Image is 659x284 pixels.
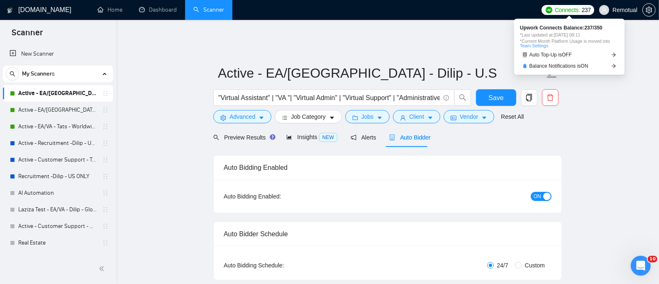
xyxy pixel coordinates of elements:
[454,89,471,106] button: search
[601,7,607,13] span: user
[224,192,333,201] div: Auto Bidding Enabled:
[400,115,406,121] span: user
[648,256,657,262] span: 10
[643,7,655,13] span: setting
[501,112,524,121] a: Reset All
[3,46,113,62] li: New Scanner
[102,206,109,213] span: holder
[521,89,537,106] button: copy
[5,27,49,44] span: Scanner
[542,89,559,106] button: delete
[377,115,383,121] span: caret-down
[451,115,456,121] span: idcard
[345,110,390,123] button: folderJobscaret-down
[213,134,273,141] span: Preview Results
[102,223,109,230] span: holder
[102,173,109,180] span: holder
[18,135,97,152] a: Active - Recruitment -Dilip - US General
[520,33,619,37] span: *Last updated at: [DATE] 08:11
[139,6,177,13] a: dashboardDashboard
[224,156,552,179] div: Auto Bidding Enabled
[427,115,433,121] span: caret-down
[102,140,109,147] span: holder
[229,112,255,121] span: Advanced
[361,112,374,121] span: Jobs
[213,135,219,140] span: search
[642,3,656,17] button: setting
[18,218,97,235] a: Active - Customer Support - Mark - Global
[522,261,548,270] span: Custom
[494,261,512,270] span: 24/7
[389,135,395,140] span: robot
[7,4,13,17] img: logo
[488,93,503,103] span: Save
[6,71,19,77] span: search
[481,115,487,121] span: caret-down
[520,43,548,48] a: Team Settings
[10,46,106,62] a: New Scanner
[99,264,107,273] span: double-left
[530,64,588,69] span: Balance Notifications is ON
[520,39,619,48] span: *Current Month Platform Usage is moved into
[259,115,264,121] span: caret-down
[6,67,19,81] button: search
[224,261,333,270] div: Auto Bidding Schedule:
[460,112,478,121] span: Vendor
[555,5,580,15] span: Connects:
[319,133,337,142] span: NEW
[193,6,224,13] a: searchScanner
[520,51,619,59] a: robotAuto Top-Up isOFFarrow-right
[18,152,97,168] a: Active - Customer Support - Tats - U.S
[351,135,356,140] span: notification
[98,6,122,13] a: homeHome
[18,251,97,268] a: Run - No filter Test
[213,110,271,123] button: settingAdvancedcaret-down
[521,94,537,101] span: copy
[102,107,109,113] span: holder
[520,62,619,71] a: bellBalance Notifications isONarrow-right
[611,64,616,69] span: arrow-right
[18,85,97,102] a: Active - EA/[GEOGRAPHIC_DATA] - Dilip - U.S
[102,157,109,163] span: holder
[546,7,552,13] img: upwork-logo.png
[329,115,335,121] span: caret-down
[522,64,527,69] span: bell
[102,90,109,97] span: holder
[351,134,376,141] span: Alerts
[582,5,591,15] span: 237
[286,134,337,140] span: Insights
[291,112,325,121] span: Job Category
[282,115,288,121] span: bars
[522,52,527,57] span: robot
[631,256,651,276] iframe: Intercom live chat
[18,168,97,185] a: Recruitment -Dilip - US ONLY
[444,110,494,123] button: idcardVendorcaret-down
[218,63,545,83] input: Scanner name...
[102,123,109,130] span: holder
[218,93,440,103] input: Search Freelance Jobs...
[18,185,97,201] a: AI Automation
[275,110,342,123] button: barsJob Categorycaret-down
[444,95,449,100] span: info-circle
[455,94,471,101] span: search
[286,134,292,140] span: area-chart
[530,52,572,57] span: Auto Top-Up is OFF
[18,235,97,251] a: Real Estate
[18,201,97,218] a: Laziza Test - EA/VA - Dilip - Global
[476,89,516,106] button: Save
[389,134,430,141] span: Auto Bidder
[269,133,276,141] div: Tooltip anchor
[409,112,424,121] span: Client
[224,222,552,246] div: Auto Bidder Schedule
[642,7,656,13] a: setting
[22,66,55,82] span: My Scanners
[18,102,97,118] a: Active - EA/[GEOGRAPHIC_DATA] - Dilip - Global
[393,110,440,123] button: userClientcaret-down
[102,190,109,196] span: holder
[520,25,619,30] span: Upwork Connects Balance: 237 / 350
[542,94,558,101] span: delete
[611,52,616,57] span: arrow-right
[220,115,226,121] span: setting
[534,192,541,201] span: ON
[352,115,358,121] span: folder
